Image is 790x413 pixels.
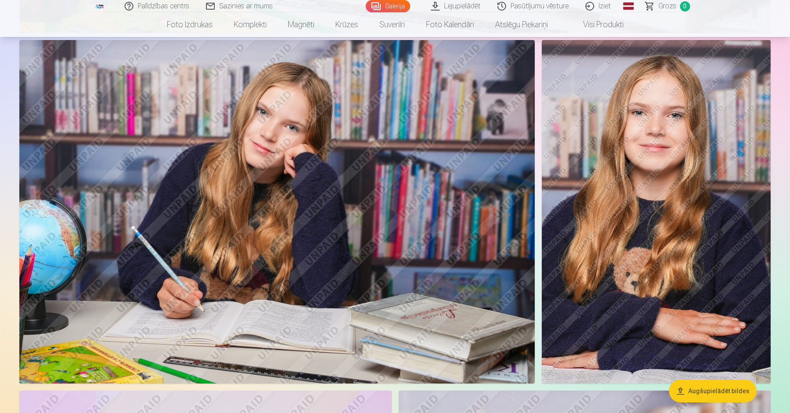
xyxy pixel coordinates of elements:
[415,12,485,37] a: Foto kalendāri
[277,12,325,37] a: Magnēti
[669,380,757,402] button: Augšupielādēt bildes
[156,12,223,37] a: Foto izdrukas
[95,4,105,9] img: /fa1
[325,12,369,37] a: Krūzes
[485,12,559,37] a: Atslēgu piekariņi
[680,1,690,11] span: 0
[369,12,415,37] a: Suvenīri
[559,12,634,37] a: Visi produkti
[223,12,277,37] a: Komplekti
[658,1,676,11] span: Grozs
